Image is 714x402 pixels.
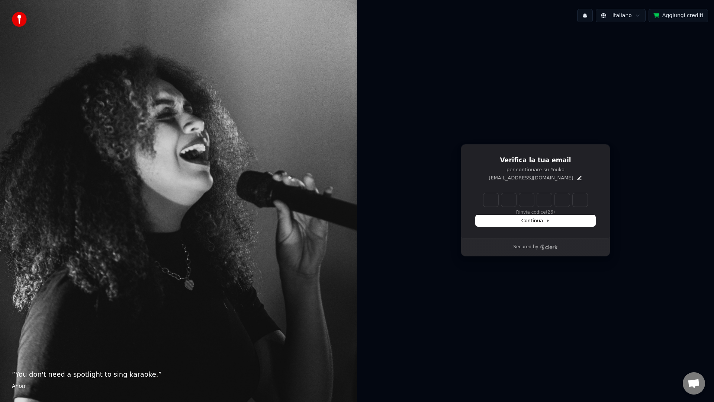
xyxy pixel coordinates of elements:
[649,9,708,22] button: Aggiungi crediti
[489,175,573,181] p: [EMAIL_ADDRESS][DOMAIN_NAME]
[513,244,538,250] p: Secured by
[483,193,588,207] input: Enter verification code
[476,156,595,165] h1: Verifica la tua email
[683,372,705,395] div: Aprire la chat
[476,215,595,226] button: Continua
[12,12,27,27] img: youka
[12,383,345,390] footer: Anon
[521,217,550,224] span: Continua
[576,175,582,181] button: Edit
[476,166,595,173] p: per continuare su Youka
[12,369,345,380] p: “ You don't need a spotlight to sing karaoke. ”
[540,245,558,250] a: Clerk logo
